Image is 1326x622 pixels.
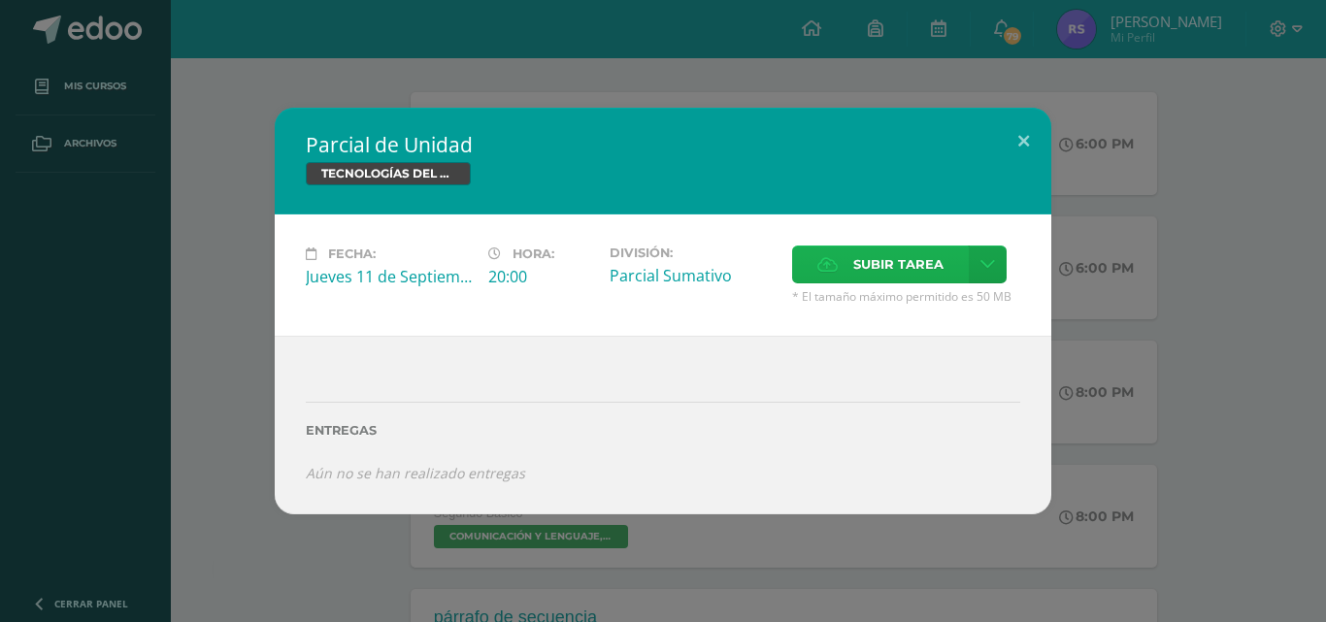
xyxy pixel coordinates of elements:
div: Parcial Sumativo [610,265,777,286]
span: Subir tarea [853,246,944,282]
label: Entregas [306,423,1020,438]
label: División: [610,246,777,260]
span: TECNOLOGÍAS DEL APRENDIZAJE Y LA COMUNICACIÓN [306,162,471,185]
span: Fecha: [328,246,376,261]
h2: Parcial de Unidad [306,131,1020,158]
span: Hora: [513,246,554,261]
span: * El tamaño máximo permitido es 50 MB [792,288,1020,305]
div: 20:00 [488,266,594,287]
i: Aún no se han realizado entregas [306,464,525,482]
button: Close (Esc) [996,108,1051,174]
div: Jueves 11 de Septiembre [306,266,473,287]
